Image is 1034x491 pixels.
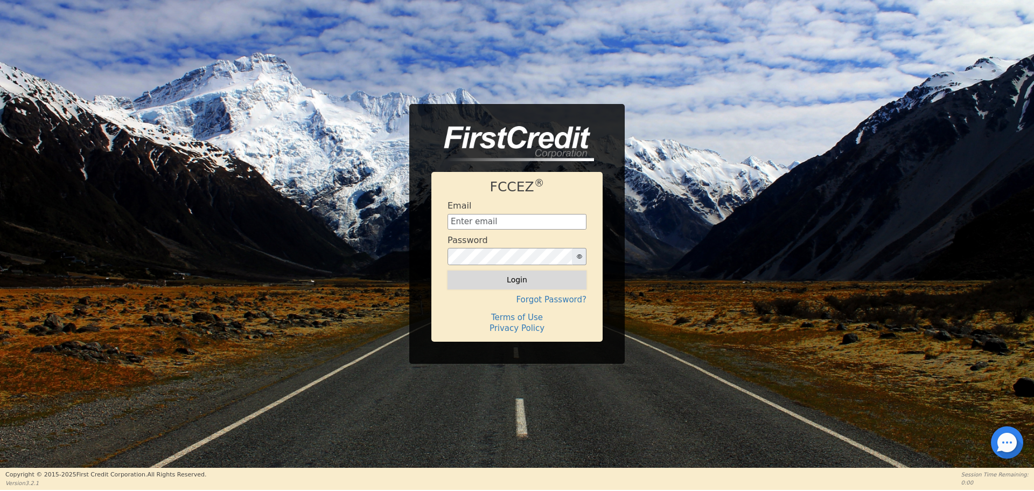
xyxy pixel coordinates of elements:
[448,323,586,333] h4: Privacy Policy
[448,248,572,265] input: password
[147,471,206,478] span: All Rights Reserved.
[448,313,586,322] h4: Terms of Use
[5,471,206,480] p: Copyright © 2015- 2025 First Credit Corporation.
[448,295,586,305] h4: Forgot Password?
[448,235,488,245] h4: Password
[534,177,544,189] sup: ®
[448,179,586,195] h1: FCCEZ
[5,479,206,487] p: Version 3.2.1
[448,214,586,230] input: Enter email
[961,479,1029,487] p: 0:00
[431,126,594,162] img: logo-CMu_cnol.png
[448,271,586,289] button: Login
[448,200,471,211] h4: Email
[961,471,1029,479] p: Session Time Remaining:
